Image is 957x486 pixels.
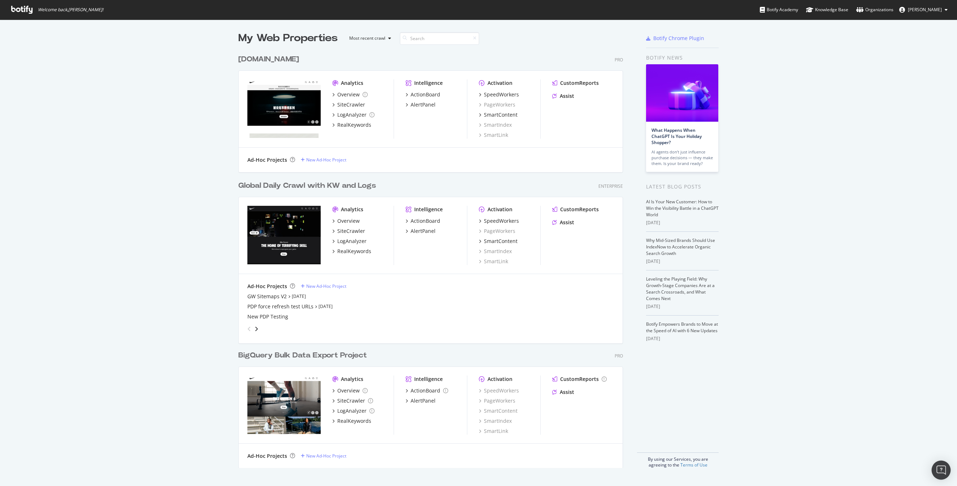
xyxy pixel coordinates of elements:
[479,407,518,415] a: SmartContent
[337,101,365,108] div: SiteCrawler
[254,325,259,333] div: angle-right
[238,54,302,65] a: [DOMAIN_NAME]
[238,181,379,191] a: Global Daily Crawl with KW and Logs
[479,227,515,235] a: PageWorkers
[247,283,287,290] div: Ad-Hoc Projects
[856,6,893,13] div: Organizations
[488,206,512,213] div: Activation
[479,258,508,265] div: SmartLink
[238,45,629,468] div: grid
[337,227,365,235] div: SiteCrawler
[306,157,346,163] div: New Ad-Hoc Project
[646,335,719,342] div: [DATE]
[411,101,436,108] div: AlertPanel
[337,91,360,98] div: Overview
[479,131,508,139] a: SmartLink
[615,57,623,63] div: Pro
[332,417,371,425] a: RealKeywords
[479,238,518,245] a: SmartContent
[332,101,365,108] a: SiteCrawler
[247,452,287,460] div: Ad-Hoc Projects
[332,227,365,235] a: SiteCrawler
[552,79,599,87] a: CustomReports
[301,157,346,163] a: New Ad-Hoc Project
[552,206,599,213] a: CustomReports
[552,389,574,396] a: Assist
[337,248,371,255] div: RealKeywords
[651,149,713,166] div: AI agents don’t just influence purchase decisions — they make them. Is your brand ready?
[484,91,519,98] div: SpeedWorkers
[406,397,436,404] a: AlertPanel
[406,101,436,108] a: AlertPanel
[337,238,367,245] div: LogAnalyzer
[247,293,287,300] a: GW Sitemaps V2
[653,35,704,42] div: Botify Chrome Plugin
[479,387,519,394] a: SpeedWorkers
[332,91,368,98] a: Overview
[319,303,333,309] a: [DATE]
[411,397,436,404] div: AlertPanel
[680,462,707,468] a: Terms of Use
[341,79,363,87] div: Analytics
[337,397,365,404] div: SiteCrawler
[646,54,719,62] div: Botify news
[651,127,702,146] a: What Happens When ChatGPT Is Your Holiday Shopper?
[560,206,599,213] div: CustomReports
[479,248,512,255] div: SmartIndex
[406,91,440,98] a: ActionBoard
[247,313,288,320] a: New PDP Testing
[646,199,719,218] a: AI Is Your New Customer: How to Win the Visibility Battle in a ChatGPT World
[247,79,321,138] img: nike.com.cn
[479,428,508,435] a: SmartLink
[301,283,346,289] a: New Ad-Hoc Project
[247,206,321,264] img: nike.com
[337,387,360,394] div: Overview
[484,217,519,225] div: SpeedWorkers
[646,258,719,265] div: [DATE]
[646,237,715,256] a: Why Mid-Sized Brands Should Use IndexNow to Accelerate Organic Search Growth
[479,121,512,129] a: SmartIndex
[238,350,367,361] div: BigQuery Bulk Data Export Project
[337,407,367,415] div: LogAnalyzer
[760,6,798,13] div: Botify Academy
[406,217,440,225] a: ActionBoard
[560,92,574,100] div: Assist
[484,238,518,245] div: SmartContent
[332,238,367,245] a: LogAnalyzer
[908,6,942,13] span: Juan Batres
[615,353,623,359] div: Pro
[238,54,299,65] div: [DOMAIN_NAME]
[560,219,574,226] div: Assist
[646,220,719,226] div: [DATE]
[411,387,440,394] div: ActionBoard
[306,283,346,289] div: New Ad-Hoc Project
[301,453,346,459] a: New Ad-Hoc Project
[411,91,440,98] div: ActionBoard
[488,79,512,87] div: Activation
[341,206,363,213] div: Analytics
[38,7,103,13] span: Welcome back, [PERSON_NAME] !
[479,397,515,404] a: PageWorkers
[646,35,704,42] a: Botify Chrome Plugin
[806,6,848,13] div: Knowledge Base
[646,321,718,334] a: Botify Empowers Brands to Move at the Speed of AI with 6 New Updates
[238,181,376,191] div: Global Daily Crawl with KW and Logs
[552,376,607,383] a: CustomReports
[292,293,306,299] a: [DATE]
[247,376,321,434] img: nikesecondary.com
[332,407,374,415] a: LogAnalyzer
[479,217,519,225] a: SpeedWorkers
[406,227,436,235] a: AlertPanel
[411,227,436,235] div: AlertPanel
[479,417,512,425] a: SmartIndex
[238,350,370,361] a: BigQuery Bulk Data Export Project
[479,101,515,108] a: PageWorkers
[247,303,313,310] div: PDP force refresh test URLs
